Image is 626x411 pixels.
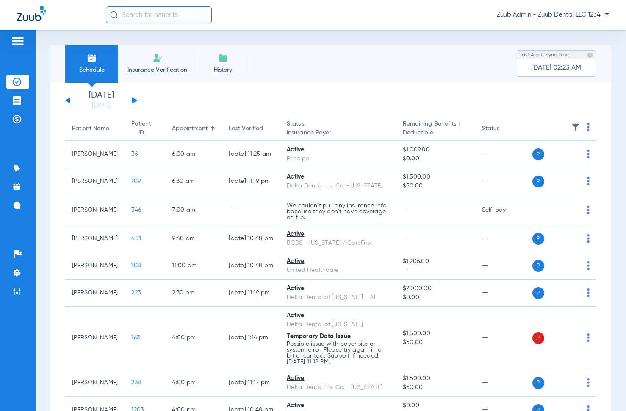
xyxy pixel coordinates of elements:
[287,401,389,410] div: Active
[475,117,532,141] th: Status
[403,383,468,392] span: $50.00
[403,145,468,154] span: $1,009.80
[76,91,127,110] li: [DATE]
[571,123,580,131] img: filter.svg
[131,380,141,386] span: 238
[72,66,112,74] span: Schedule
[587,206,590,214] img: group-dot-blue.svg
[65,141,125,168] td: [PERSON_NAME]
[287,284,389,293] div: Active
[11,36,25,46] img: hamburger-icon
[475,252,532,280] td: --
[65,252,125,280] td: [PERSON_NAME]
[287,182,389,190] div: Delta Dental Ins. Co. - [US_STATE]
[532,377,544,389] span: P
[587,52,593,58] img: last sync help info
[287,383,389,392] div: Delta Dental Ins. Co. - [US_STATE]
[287,145,389,154] div: Active
[125,66,190,74] span: Insurance Verification
[287,333,351,339] span: Temporary Data Issue
[165,369,222,397] td: 4:00 PM
[287,154,389,163] div: Principal
[396,117,475,141] th: Remaining Benefits |
[229,124,273,133] div: Last Verified
[222,369,280,397] td: [DATE] 11:17 PM
[403,329,468,338] span: $1,500.00
[587,288,590,297] img: group-dot-blue.svg
[106,6,212,23] input: Search for patients
[65,280,125,307] td: [PERSON_NAME]
[587,333,590,342] img: group-dot-blue.svg
[131,335,140,341] span: 163
[287,239,389,248] div: BCBS - [US_STATE] / CareFirst
[287,203,389,221] p: We couldn’t pull any insurance info because they don’t have coverage on file.
[17,6,46,21] img: Zuub Logo
[131,120,158,137] div: Patient ID
[532,148,544,160] span: P
[475,195,532,225] td: Self-pay
[172,124,208,133] div: Appointment
[110,11,118,19] img: Search Icon
[532,260,544,272] span: P
[287,293,389,302] div: Delta Dental of [US_STATE] - AI
[165,225,222,252] td: 9:40 AM
[403,129,468,137] span: Deductible
[587,177,590,185] img: group-dot-blue.svg
[403,374,468,383] span: $1,500.00
[287,173,389,182] div: Active
[222,307,280,369] td: [DATE] 1:14 PM
[519,51,570,59] span: Last Appt. Sync Time:
[172,124,215,133] div: Appointment
[72,124,118,133] div: Patient Name
[403,235,409,241] span: --
[403,182,468,190] span: $50.00
[287,311,389,320] div: Active
[475,141,532,168] td: --
[403,401,468,410] span: $0.00
[222,252,280,280] td: [DATE] 10:48 PM
[403,293,468,302] span: $0.00
[218,53,228,63] img: History
[131,263,141,268] span: 108
[65,168,125,195] td: [PERSON_NAME]
[532,233,544,245] span: P
[532,287,544,299] span: P
[403,266,468,275] span: --
[131,207,141,213] span: 346
[65,369,125,397] td: [PERSON_NAME]
[403,207,409,213] span: --
[131,235,141,241] span: 401
[165,195,222,225] td: 7:00 AM
[475,168,532,195] td: --
[165,307,222,369] td: 4:00 PM
[152,53,163,63] img: Manual Insurance Verification
[76,101,127,110] a: [DATE]
[587,261,590,270] img: group-dot-blue.svg
[222,280,280,307] td: [DATE] 11:19 PM
[222,168,280,195] td: [DATE] 11:19 PM
[531,64,581,72] span: [DATE] 02:23 AM
[287,266,389,275] div: United Healthcare
[532,332,544,344] span: P
[131,120,151,137] div: Patient ID
[280,117,396,141] th: Status |
[497,11,609,19] span: Zuub Admin - Zuub Dental LLC 1234
[287,129,389,137] span: Insurance Payer
[222,195,280,225] td: --
[165,252,222,280] td: 11:00 AM
[287,230,389,239] div: Active
[403,173,468,182] span: $1,500.00
[131,290,141,296] span: 223
[403,284,468,293] span: $2,000.00
[65,225,125,252] td: [PERSON_NAME]
[532,176,544,187] span: P
[587,234,590,243] img: group-dot-blue.svg
[587,150,590,158] img: group-dot-blue.svg
[87,53,97,63] img: Schedule
[475,280,532,307] td: --
[65,307,125,369] td: [PERSON_NAME]
[165,141,222,168] td: 6:00 AM
[475,225,532,252] td: --
[475,307,532,369] td: --
[287,374,389,383] div: Active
